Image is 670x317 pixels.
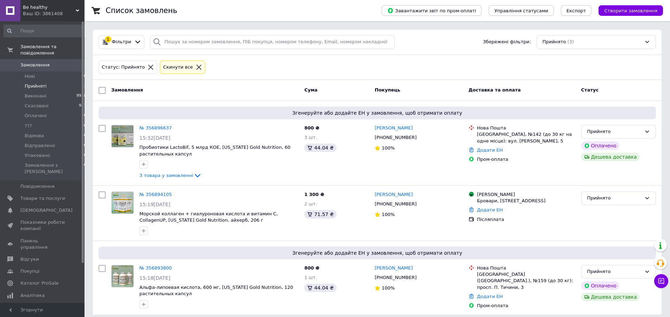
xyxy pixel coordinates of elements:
[20,256,39,262] span: Відгуки
[599,5,663,16] button: Створити замовлення
[581,141,619,150] div: Оплачено
[25,93,46,99] span: Виконані
[139,173,202,178] a: 3 товара у замовленні
[25,123,32,129] span: ???
[566,8,586,13] span: Експорт
[25,152,50,159] span: Упаковано
[304,144,336,152] div: 44.04 ₴
[25,83,46,89] span: Прийняті
[477,147,503,153] a: Додати ЕН
[375,87,400,93] span: Покупець
[304,201,317,207] span: 2 шт.
[20,44,84,56] span: Замовлення та повідомлення
[477,198,576,204] div: Бровари, [STREET_ADDRESS]
[111,125,134,147] a: Фото товару
[382,212,395,217] span: 100%
[112,192,133,214] img: Фото товару
[494,8,548,13] span: Управління статусами
[139,173,193,178] span: 3 товара у замовленні
[84,83,86,89] span: 3
[469,87,521,93] span: Доставка та оплата
[81,133,86,139] span: 10
[489,5,554,16] button: Управління статусами
[84,152,86,159] span: 0
[373,273,418,282] div: [PHONE_NUMBER]
[111,87,143,93] span: Замовлення
[139,135,170,141] span: 15:32[DATE]
[20,62,50,68] span: Замовлення
[587,268,641,275] div: Прийнято
[382,5,482,16] button: Завантажити звіт по пром-оплаті
[604,8,657,13] span: Створити замовлення
[483,39,531,45] span: Збережені фільтри:
[477,131,576,144] div: [GEOGRAPHIC_DATA], №142 (до 30 кг на одне місце): вул. [PERSON_NAME], 5
[106,6,177,15] h1: Список замовлень
[25,162,84,175] span: Замовлення з [PERSON_NAME]
[20,195,65,202] span: Товари та послуги
[162,64,194,71] div: Cкинути все
[561,5,592,16] button: Експорт
[23,4,76,11] span: Be healthy
[25,113,47,119] span: Оплачені
[477,216,576,223] div: Післяплата
[654,274,668,288] button: Чат з покупцем
[304,284,336,292] div: 44.04 ₴
[304,210,336,218] div: 71.57 ₴
[375,265,413,272] a: [PERSON_NAME]
[373,133,418,142] div: [PHONE_NUMBER]
[581,293,640,301] div: Дешева доставка
[23,11,84,17] div: Ваш ID: 3861408
[81,142,86,149] span: 50
[304,275,317,280] span: 1 шт.
[100,64,146,71] div: Статус: Прийнято
[139,211,278,223] a: Морской коллаген + гиалуроновая кислота и витамин C, CollagenUP, [US_STATE] Gold Nutrition, айхер...
[111,265,134,287] a: Фото товару
[587,128,641,135] div: Прийнято
[84,73,86,80] span: 0
[112,39,131,45] span: Фільтри
[477,271,576,291] div: [GEOGRAPHIC_DATA] ([GEOGRAPHIC_DATA].), №159 (до 30 кг): просп. П. Тичини, 3
[304,265,319,271] span: 800 ₴
[581,153,640,161] div: Дешева доставка
[25,142,55,149] span: Відправлено
[25,103,49,109] span: Скасовані
[20,183,55,190] span: Повідомлення
[587,195,641,202] div: Прийнято
[84,113,86,119] span: 0
[304,87,317,93] span: Cума
[139,145,290,157] a: Пробиотики LactoBif, 5 млрд КОЕ, [US_STATE] Gold Nutrition, 60 растительных капсул
[304,135,317,140] span: 3 шт.
[477,156,576,163] div: Пром-оплата
[477,191,576,198] div: [PERSON_NAME]
[139,192,172,197] a: № 356894105
[581,87,599,93] span: Статус
[477,303,576,309] div: Пром-оплата
[150,35,395,49] input: Пошук за номером замовлення, ПІБ покупця, номером телефону, Email, номером накладної
[20,207,73,214] span: [DEMOGRAPHIC_DATA]
[25,73,35,80] span: Нові
[112,265,133,287] img: Фото товару
[84,162,86,175] span: 0
[20,219,65,232] span: Показники роботи компанії
[477,207,503,213] a: Додати ЕН
[375,125,413,132] a: [PERSON_NAME]
[112,125,133,147] img: Фото товару
[25,133,44,139] span: Відмова
[20,268,39,274] span: Покупці
[139,285,293,297] a: Альфа-липоевая кислота, 600 мг, [US_STATE] Gold Nutrition, 120 растительных капсул
[84,123,86,129] span: 0
[4,25,87,37] input: Пошук
[20,280,58,286] span: Каталог ProSale
[387,7,476,14] span: Завантажити звіт по пром-оплаті
[543,39,566,45] span: Прийнято
[20,238,65,251] span: Панель управління
[304,192,324,197] span: 1 300 ₴
[477,294,503,299] a: Додати ЕН
[373,199,418,209] div: [PHONE_NUMBER]
[139,202,170,207] span: 15:19[DATE]
[304,125,319,131] span: 800 ₴
[111,191,134,214] a: Фото товару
